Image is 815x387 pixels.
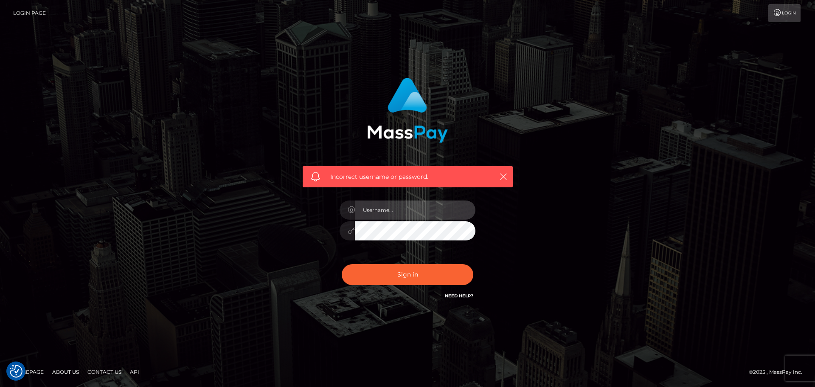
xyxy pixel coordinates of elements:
[10,365,22,378] button: Consent Preferences
[84,365,125,379] a: Contact Us
[13,4,46,22] a: Login Page
[49,365,82,379] a: About Us
[126,365,143,379] a: API
[445,293,473,299] a: Need Help?
[9,365,47,379] a: Homepage
[355,201,475,220] input: Username...
[768,4,801,22] a: Login
[10,365,22,378] img: Revisit consent button
[342,264,473,285] button: Sign in
[330,172,485,181] span: Incorrect username or password.
[367,78,448,143] img: MassPay Login
[749,367,809,377] div: © 2025 , MassPay Inc.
